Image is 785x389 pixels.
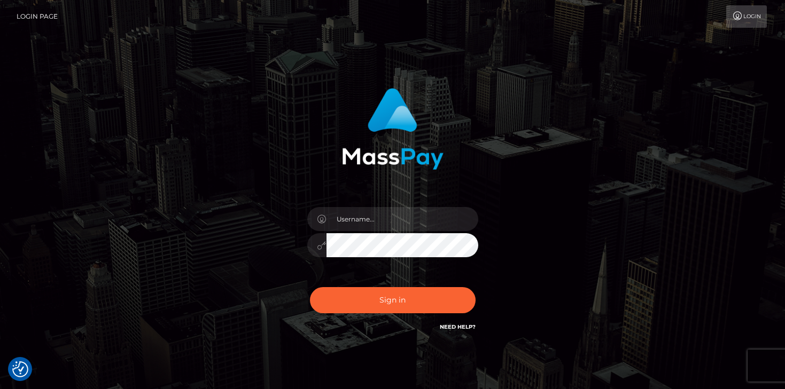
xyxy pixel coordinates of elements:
[440,323,476,330] a: Need Help?
[726,5,767,28] a: Login
[12,361,28,377] img: Revisit consent button
[327,207,478,231] input: Username...
[342,88,444,170] img: MassPay Login
[12,361,28,377] button: Consent Preferences
[17,5,58,28] a: Login Page
[310,287,476,313] button: Sign in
